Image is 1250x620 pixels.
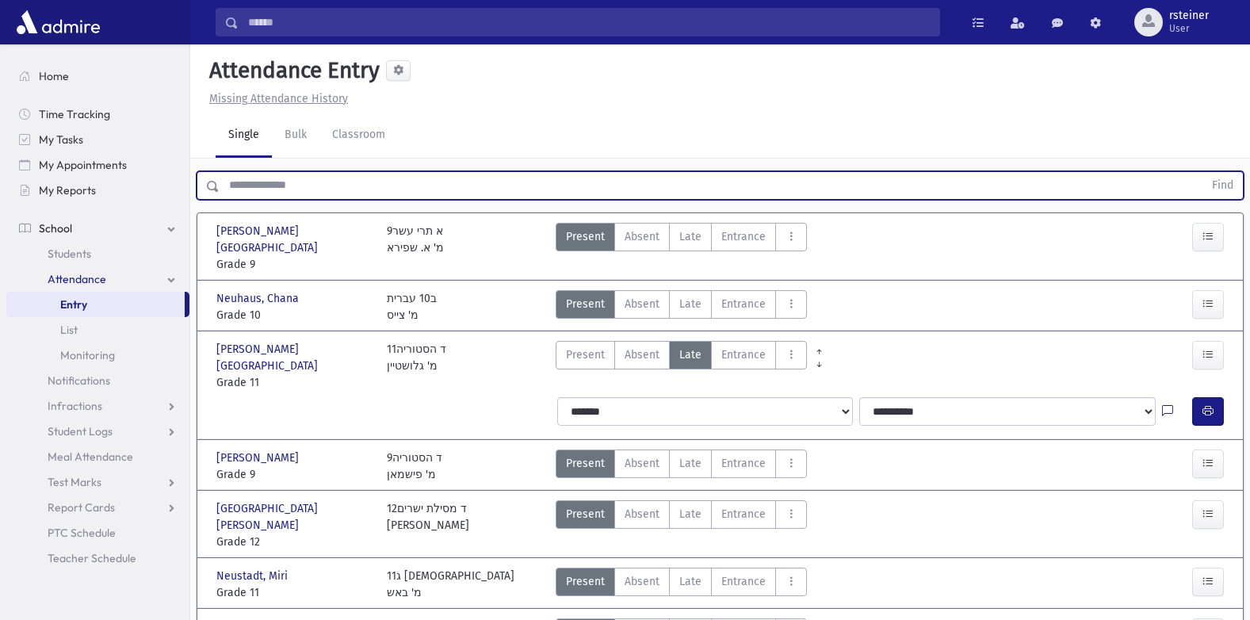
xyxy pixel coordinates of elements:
span: Absent [625,573,659,590]
input: Search [239,8,939,36]
span: Absent [625,506,659,522]
span: rsteiner [1169,10,1209,22]
span: Meal Attendance [48,450,133,464]
span: Neuhaus, Chana [216,290,302,307]
span: Present [566,506,605,522]
span: Entrance [721,296,766,312]
a: Students [6,241,189,266]
span: Student Logs [48,424,113,438]
span: Students [48,247,91,261]
a: Single [216,113,272,158]
div: AttTypes [556,290,807,323]
span: [PERSON_NAME][GEOGRAPHIC_DATA] [216,341,371,374]
div: 12ד מסילת ישרים [PERSON_NAME] [387,500,469,550]
span: Grade 11 [216,374,371,391]
h5: Attendance Entry [203,57,380,84]
a: Student Logs [6,419,189,444]
span: Attendance [48,272,106,286]
a: Infractions [6,393,189,419]
span: User [1169,22,1209,35]
span: Monitoring [60,348,115,362]
div: 11ג [DEMOGRAPHIC_DATA] מ' באש [387,568,514,601]
span: Grade 11 [216,584,371,601]
span: Late [679,296,701,312]
a: Entry [6,292,185,317]
a: Test Marks [6,469,189,495]
a: School [6,216,189,241]
div: 9א תרי עשר מ' א. שפירא [387,223,444,273]
img: AdmirePro [13,6,104,38]
a: Classroom [319,113,398,158]
span: PTC Schedule [48,526,116,540]
span: Late [679,455,701,472]
span: Present [566,346,605,363]
span: Late [679,506,701,522]
span: Grade 9 [216,256,371,273]
a: Monitoring [6,343,189,368]
button: Find [1202,172,1243,199]
span: Entrance [721,506,766,522]
span: Entrance [721,573,766,590]
a: My Reports [6,178,189,203]
a: My Appointments [6,152,189,178]
span: My Tasks [39,132,83,147]
div: AttTypes [556,500,807,550]
div: AttTypes [556,341,807,391]
span: Present [566,455,605,472]
a: Attendance [6,266,189,292]
div: AttTypes [556,223,807,273]
span: Teacher Schedule [48,551,136,565]
span: Late [679,573,701,590]
span: Absent [625,346,659,363]
span: Entrance [721,455,766,472]
a: Home [6,63,189,89]
div: 11ד הסטוריה מ' גלושטיין [387,341,446,391]
a: List [6,317,189,343]
span: [PERSON_NAME] [216,450,302,466]
span: Present [566,228,605,245]
span: Test Marks [48,475,101,489]
span: Absent [625,296,659,312]
span: Entry [60,297,87,312]
div: AttTypes [556,568,807,601]
span: School [39,221,72,235]
span: Report Cards [48,500,115,515]
div: ב10 עברית מ' צייס [387,290,437,323]
span: Absent [625,455,659,472]
a: Meal Attendance [6,444,189,469]
span: [GEOGRAPHIC_DATA][PERSON_NAME] [216,500,371,534]
span: Infractions [48,399,102,413]
span: Time Tracking [39,107,110,121]
span: [PERSON_NAME][GEOGRAPHIC_DATA] [216,223,371,256]
span: My Appointments [39,158,127,172]
u: Missing Attendance History [209,92,348,105]
span: My Reports [39,183,96,197]
span: Entrance [721,346,766,363]
a: PTC Schedule [6,520,189,545]
span: Grade 12 [216,534,371,550]
span: Neustadt, Miri [216,568,291,584]
a: My Tasks [6,127,189,152]
a: Teacher Schedule [6,545,189,571]
a: Time Tracking [6,101,189,127]
a: Missing Attendance History [203,92,348,105]
a: Notifications [6,368,189,393]
span: Late [679,346,701,363]
span: Grade 10 [216,307,371,323]
span: Home [39,69,69,83]
span: List [60,323,78,337]
span: Present [566,573,605,590]
span: Present [566,296,605,312]
div: AttTypes [556,450,807,483]
div: 9ד הסטוריה מ' פישמאן [387,450,442,483]
span: Grade 9 [216,466,371,483]
a: Report Cards [6,495,189,520]
span: Entrance [721,228,766,245]
span: Notifications [48,373,110,388]
span: Absent [625,228,659,245]
span: Late [679,228,701,245]
a: Bulk [272,113,319,158]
